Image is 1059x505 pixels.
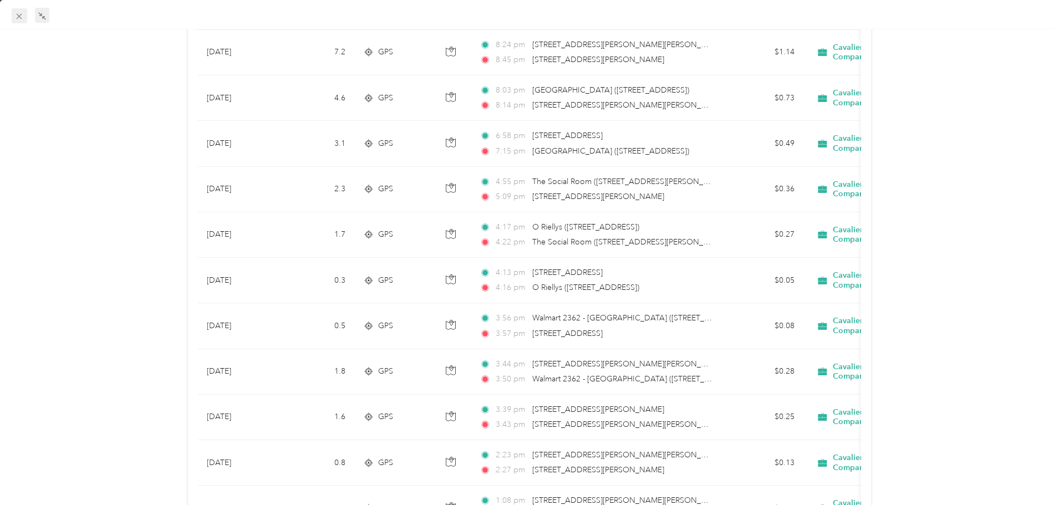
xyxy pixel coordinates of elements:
[532,313,744,323] span: Walmart 2362 - [GEOGRAPHIC_DATA] ([STREET_ADDRESS])
[833,453,935,472] span: Cavalier Distributing Company
[532,359,726,369] span: [STREET_ADDRESS][PERSON_NAME][PERSON_NAME]
[378,92,393,104] span: GPS
[496,130,527,142] span: 6:58 pm
[281,121,354,166] td: 3.1
[532,146,689,156] span: [GEOGRAPHIC_DATA] ([STREET_ADDRESS])
[378,228,393,241] span: GPS
[496,176,527,188] span: 4:55 pm
[198,395,281,440] td: [DATE]
[281,212,354,258] td: 1.7
[378,183,393,195] span: GPS
[281,395,354,440] td: 1.6
[726,167,803,212] td: $0.36
[378,320,393,332] span: GPS
[281,349,354,395] td: 1.8
[532,450,726,460] span: [STREET_ADDRESS][PERSON_NAME][PERSON_NAME]
[726,440,803,486] td: $0.13
[281,303,354,349] td: 0.5
[496,328,527,340] span: 3:57 pm
[281,167,354,212] td: 2.3
[496,39,527,51] span: 8:24 pm
[726,30,803,75] td: $1.14
[198,30,281,75] td: [DATE]
[726,395,803,440] td: $0.25
[532,374,744,384] span: Walmart 2362 - [GEOGRAPHIC_DATA] ([STREET_ADDRESS])
[532,55,664,64] span: [STREET_ADDRESS][PERSON_NAME]
[496,282,527,294] span: 4:16 pm
[496,221,527,233] span: 4:17 pm
[378,274,393,287] span: GPS
[198,440,281,486] td: [DATE]
[198,303,281,349] td: [DATE]
[496,267,527,279] span: 4:13 pm
[532,192,664,201] span: [STREET_ADDRESS][PERSON_NAME]
[532,222,639,232] span: O Riellys ([STREET_ADDRESS])
[833,271,935,290] span: Cavalier Distributing Company
[198,167,281,212] td: [DATE]
[496,312,527,324] span: 3:56 pm
[833,407,935,427] span: Cavalier Distributing Company
[532,85,689,95] span: [GEOGRAPHIC_DATA] ([STREET_ADDRESS])
[496,464,527,476] span: 2:27 pm
[198,75,281,121] td: [DATE]
[833,88,935,108] span: Cavalier Distributing Company
[726,75,803,121] td: $0.73
[281,258,354,303] td: 0.3
[726,349,803,395] td: $0.28
[532,329,603,338] span: [STREET_ADDRESS]
[532,283,639,292] span: O Riellys ([STREET_ADDRESS])
[496,99,527,111] span: 8:14 pm
[532,420,726,429] span: [STREET_ADDRESS][PERSON_NAME][PERSON_NAME]
[198,258,281,303] td: [DATE]
[198,121,281,166] td: [DATE]
[833,43,935,62] span: Cavalier Distributing Company
[281,30,354,75] td: 7.2
[726,303,803,349] td: $0.08
[833,180,935,199] span: Cavalier Distributing Company
[496,449,527,461] span: 2:23 pm
[532,131,603,140] span: [STREET_ADDRESS]
[496,373,527,385] span: 3:50 pm
[833,316,935,335] span: Cavalier Distributing Company
[281,440,354,486] td: 0.8
[532,268,603,277] span: [STREET_ADDRESS]
[532,100,726,110] span: [STREET_ADDRESS][PERSON_NAME][PERSON_NAME]
[496,84,527,96] span: 8:03 pm
[532,496,726,505] span: [STREET_ADDRESS][PERSON_NAME][PERSON_NAME]
[378,137,393,150] span: GPS
[496,236,527,248] span: 4:22 pm
[496,145,527,157] span: 7:15 pm
[833,225,935,244] span: Cavalier Distributing Company
[378,365,393,378] span: GPS
[532,465,664,475] span: [STREET_ADDRESS][PERSON_NAME]
[532,405,664,414] span: [STREET_ADDRESS][PERSON_NAME]
[198,212,281,258] td: [DATE]
[496,404,527,416] span: 3:39 pm
[378,411,393,423] span: GPS
[198,349,281,395] td: [DATE]
[532,177,730,186] span: The Social Room ([STREET_ADDRESS][PERSON_NAME])
[496,191,527,203] span: 5:09 pm
[378,46,393,58] span: GPS
[532,237,730,247] span: The Social Room ([STREET_ADDRESS][PERSON_NAME])
[378,457,393,469] span: GPS
[726,121,803,166] td: $0.49
[532,40,726,49] span: [STREET_ADDRESS][PERSON_NAME][PERSON_NAME]
[833,362,935,381] span: Cavalier Distributing Company
[496,54,527,66] span: 8:45 pm
[997,443,1059,505] iframe: Everlance-gr Chat Button Frame
[726,258,803,303] td: $0.05
[496,419,527,431] span: 3:43 pm
[496,358,527,370] span: 3:44 pm
[281,75,354,121] td: 4.6
[726,212,803,258] td: $0.27
[833,134,935,153] span: Cavalier Distributing Company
